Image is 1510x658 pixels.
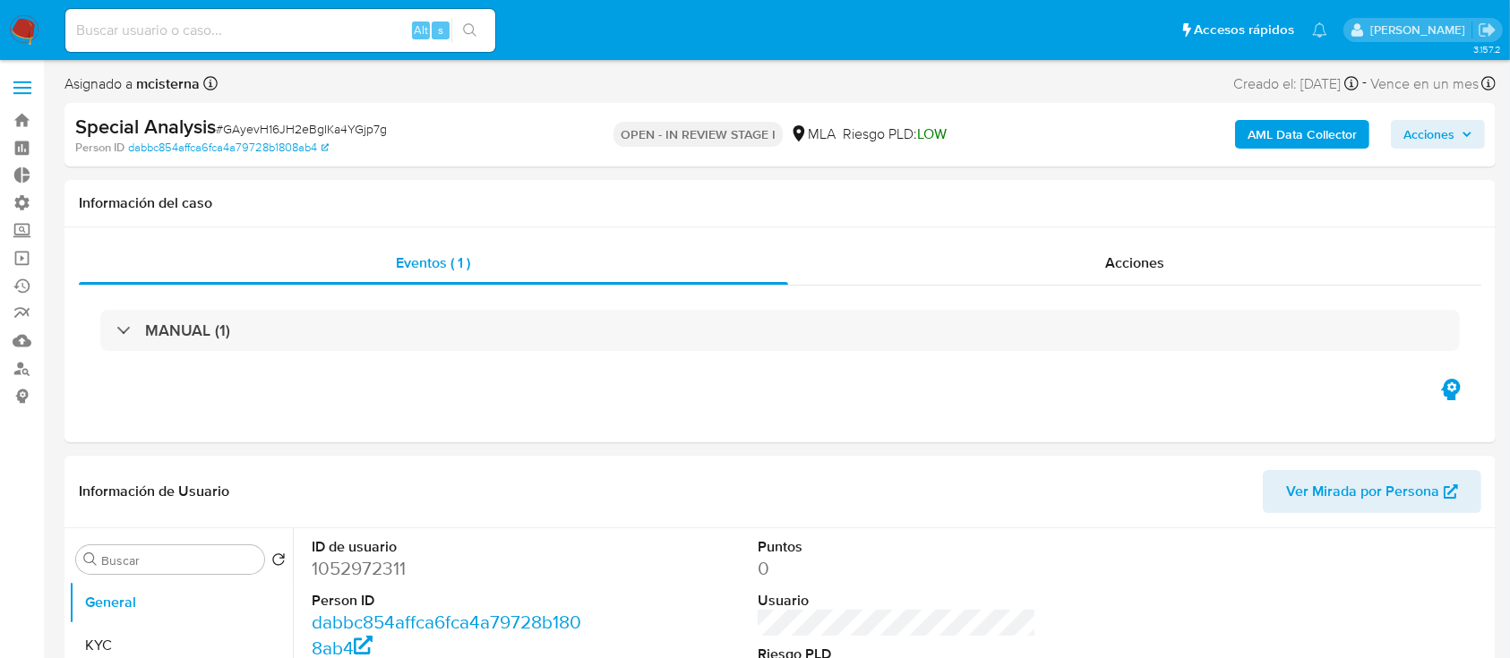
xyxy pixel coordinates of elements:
[1478,21,1497,39] a: Salir
[1194,21,1294,39] span: Accesos rápidos
[1391,120,1485,149] button: Acciones
[1233,72,1359,96] div: Creado el: [DATE]
[75,112,216,141] b: Special Analysis
[758,537,1037,557] dt: Puntos
[1312,22,1327,38] a: Notificaciones
[271,552,286,572] button: Volver al orden por defecto
[1370,21,1471,38] p: ezequiel.castrillon@mercadolibre.com
[64,74,200,94] span: Asignado a
[312,537,591,557] dt: ID de usuario
[312,556,591,581] dd: 1052972311
[414,21,428,38] span: Alt
[216,120,387,138] span: # GAyevH16JH2eBgIKa4YGjp7g
[1362,72,1367,96] span: -
[83,552,98,567] button: Buscar
[79,194,1481,212] h1: Información del caso
[396,252,470,273] span: Eventos ( 1 )
[1286,470,1439,513] span: Ver Mirada por Persona
[451,18,488,43] button: search-icon
[1105,252,1164,273] span: Acciones
[613,122,783,147] p: OPEN - IN REVIEW STAGE I
[758,591,1037,611] dt: Usuario
[790,124,836,144] div: MLA
[1263,470,1481,513] button: Ver Mirada por Persona
[1403,120,1454,149] span: Acciones
[101,552,257,568] input: Buscar
[438,21,443,38] span: s
[65,19,495,42] input: Buscar usuario o caso...
[1248,120,1357,149] b: AML Data Collector
[75,140,124,156] b: Person ID
[1235,120,1369,149] button: AML Data Collector
[69,581,293,624] button: General
[100,310,1460,351] div: MANUAL (1)
[312,591,591,611] dt: Person ID
[758,556,1037,581] dd: 0
[1370,74,1479,94] span: Vence en un mes
[917,124,947,144] span: LOW
[145,320,230,340] h3: MANUAL (1)
[843,124,947,144] span: Riesgo PLD:
[133,73,200,94] b: mcisterna
[128,140,329,156] a: dabbc854affca6fca4a79728b1808ab4
[79,483,229,500] h1: Información de Usuario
